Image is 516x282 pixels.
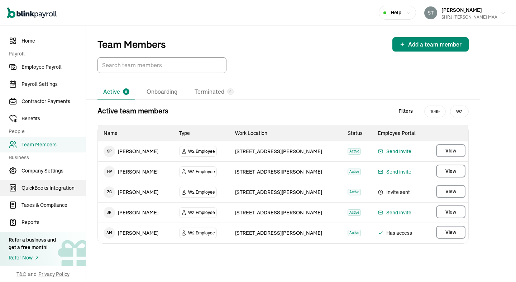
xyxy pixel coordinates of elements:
span: Team Members [21,141,86,149]
span: [STREET_ADDRESS][PERSON_NAME] [235,189,322,195]
span: QuickBooks Integration [21,184,86,192]
span: H P [104,166,115,178]
span: Active [348,230,361,236]
span: Payroll Settings [21,81,86,88]
span: People [9,128,81,135]
span: [STREET_ADDRESS][PERSON_NAME] [235,148,322,155]
span: W2 Employee [188,229,215,237]
span: Active [348,169,361,175]
span: [STREET_ADDRESS][PERSON_NAME] [235,230,322,236]
span: Business [9,154,81,161]
nav: Global [7,3,57,23]
span: Taxes & Compliance [21,201,86,209]
span: A M [104,227,115,239]
span: View [445,167,456,175]
td: [PERSON_NAME] [98,203,173,223]
button: Send invite [378,147,411,156]
td: [PERSON_NAME] [98,182,173,202]
span: Contractor Payments [21,98,86,105]
span: View [445,229,456,236]
div: SHRJ [PERSON_NAME] MAA [441,14,497,20]
button: View [436,165,465,178]
span: Active [348,148,361,155]
span: View [445,188,456,195]
button: View [436,185,465,198]
button: View [436,226,465,239]
button: View [436,144,465,157]
span: Help [391,9,401,16]
td: [PERSON_NAME] [98,162,173,182]
li: Terminated [189,84,239,99]
th: Type [173,125,229,141]
span: View [445,208,456,215]
span: W2 Employee [188,189,215,196]
span: Active [348,209,361,216]
li: Active [97,84,135,99]
button: View [436,205,465,218]
button: [PERSON_NAME]SHRJ [PERSON_NAME] MAA [421,4,509,22]
span: S P [104,146,115,157]
span: Add a team member [408,40,462,49]
span: 1099 [424,106,446,117]
button: Help [379,6,416,20]
span: Z C [104,186,115,198]
span: W2 Employee [188,148,215,155]
span: 2 [229,89,231,94]
span: W2 [450,106,469,117]
span: Filters [398,107,413,115]
th: Work Location [229,125,342,141]
span: Company Settings [21,167,86,175]
td: [PERSON_NAME] [98,141,173,161]
span: Active [348,189,361,195]
span: Benefits [21,115,86,122]
p: Team Members [97,39,166,50]
button: Send invite [378,167,411,176]
span: [STREET_ADDRESS][PERSON_NAME] [235,209,322,216]
span: Privacy Policy [38,271,70,278]
div: Refer a business and get a free month! [9,236,56,251]
span: T&C [16,271,26,278]
span: View [445,147,456,154]
a: Refer Now [9,254,56,262]
span: J R [104,207,115,218]
span: Reports [21,219,86,226]
span: W2 Employee [188,209,215,216]
span: W2 Employee [188,168,215,175]
button: Send invite [378,208,411,217]
p: Active team members [97,106,168,116]
span: Employee Portal [378,130,416,136]
span: Payroll [9,50,81,58]
th: Name [98,125,173,141]
span: [STREET_ADDRESS][PERSON_NAME] [235,169,322,175]
button: Add a team member [392,37,469,52]
input: TextInput [97,57,226,73]
iframe: Chat Widget [480,248,516,282]
td: [PERSON_NAME] [98,223,173,243]
li: Onboarding [141,84,183,99]
span: Invite sent [378,188,422,196]
th: Status [342,125,372,141]
span: 5 [125,89,127,94]
span: [PERSON_NAME] [441,7,482,13]
span: Has access [378,229,422,237]
span: Home [21,37,86,45]
span: Employee Payroll [21,63,86,71]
